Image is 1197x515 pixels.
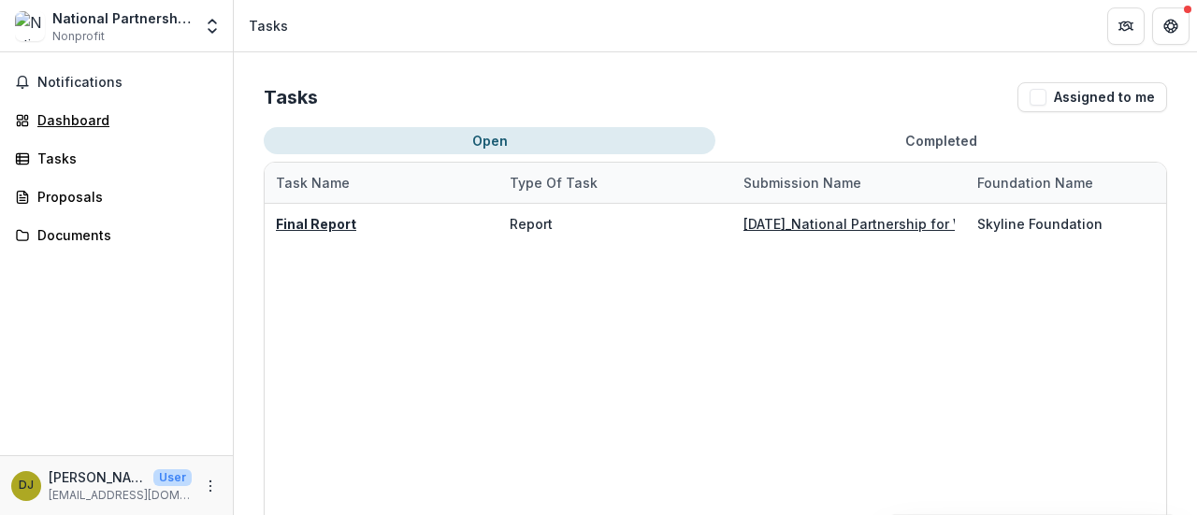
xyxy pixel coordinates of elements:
div: Type of Task [498,163,732,203]
a: Tasks [7,143,225,174]
div: Dashboard [37,110,210,130]
div: Proposals [37,187,210,207]
h2: Tasks [264,86,318,108]
a: Final Report [276,216,356,232]
p: [EMAIL_ADDRESS][DOMAIN_NAME] [49,487,192,504]
div: Submission Name [732,173,873,193]
button: More [199,475,222,497]
div: Type of Task [498,173,609,193]
p: User [153,469,192,486]
p: [PERSON_NAME] [49,467,146,487]
div: Foundation Name [966,173,1104,193]
button: Assigned to me [1017,82,1167,112]
div: Task Name [265,163,498,203]
span: Nonprofit [52,28,105,45]
button: Notifications [7,67,225,97]
a: Dashboard [7,105,225,136]
div: Skyline Foundation [977,214,1103,234]
div: Danielle Hosein Johnson [19,479,34,492]
button: Completed [715,127,1167,154]
div: Tasks [37,149,210,168]
button: Open [264,127,715,154]
nav: breadcrumb [241,12,296,39]
button: Partners [1107,7,1145,45]
div: Documents [37,225,210,245]
a: [DATE]_National Partnership for Women & Families_825000 [743,216,1127,232]
div: Tasks [249,16,288,36]
button: Open entity switcher [199,7,225,45]
a: Documents [7,220,225,250]
div: Submission Name [732,163,966,203]
button: Get Help [1152,7,1190,45]
a: Proposals [7,181,225,212]
div: Report [510,214,553,234]
span: Notifications [37,75,218,91]
div: National Partnership for Women & Families [52,8,192,28]
img: National Partnership for Women & Families [15,11,45,41]
div: Task Name [265,173,361,193]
